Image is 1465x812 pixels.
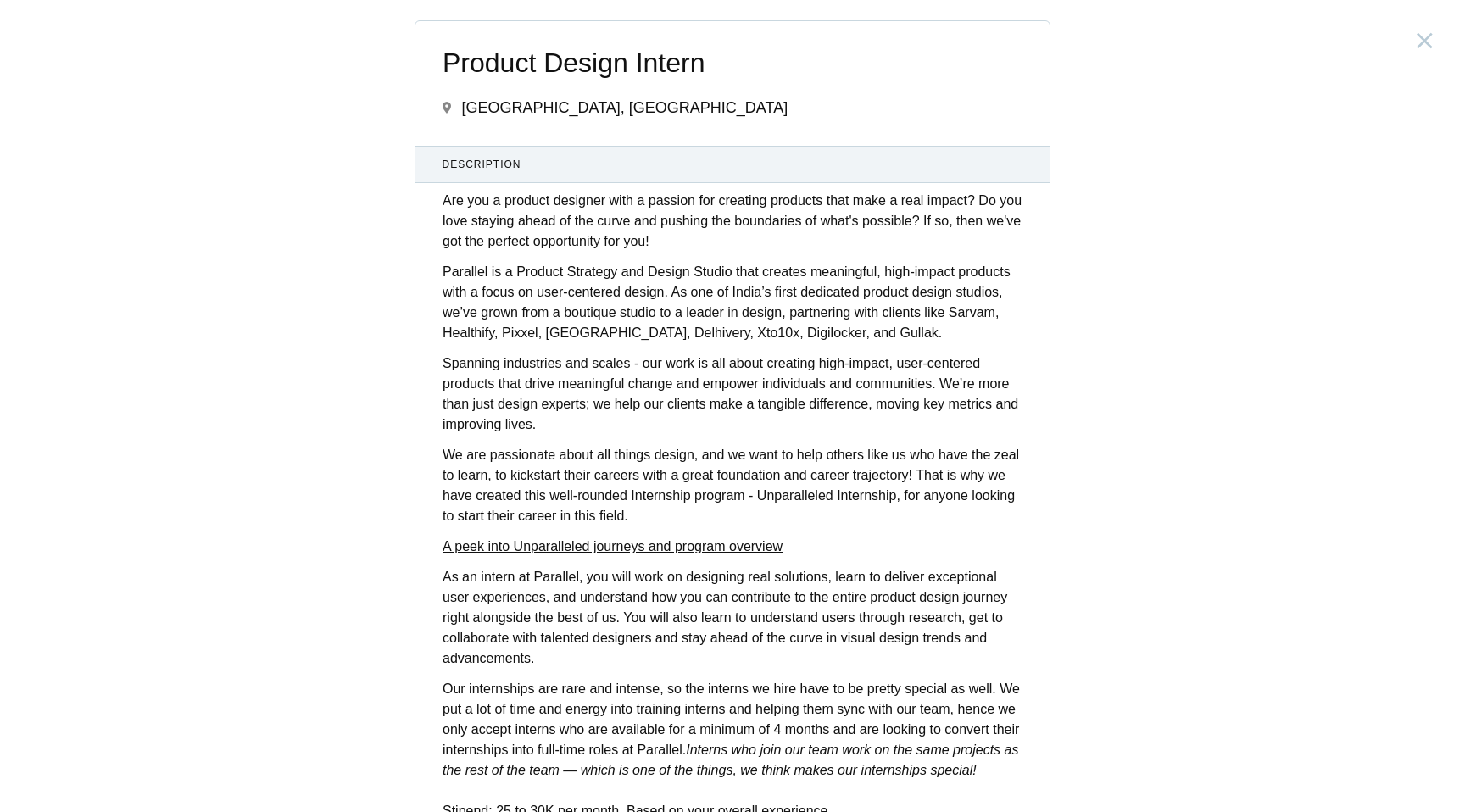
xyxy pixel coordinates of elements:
span: Product Design Intern [443,48,1022,78]
strong: . [624,509,627,523]
em: Interns who join our team work on the same projects as the rest of the team — which is one of the... [443,742,1018,777]
p: Parallel is a Product Strategy and Design Studio that creates meaningful, high-impact products wi... [443,262,1022,343]
p: Spanning industries and scales - our work is all about creating high-impact, user-centered produc... [443,353,1022,435]
p: As an intern at Parallel, you will work on designing real solutions, learn to deliver exceptional... [443,567,1022,669]
p: We are passionate about all things design, and we want to help others like us who have the zeal t... [443,445,1022,526]
span: Description [443,157,1023,172]
p: Are you a product designer with a passion for creating products that make a real impact? Do you l... [443,191,1022,252]
span: [GEOGRAPHIC_DATA], [GEOGRAPHIC_DATA] [461,99,788,116]
a: A peek into Unparalleled journeys and program overview [443,539,783,553]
